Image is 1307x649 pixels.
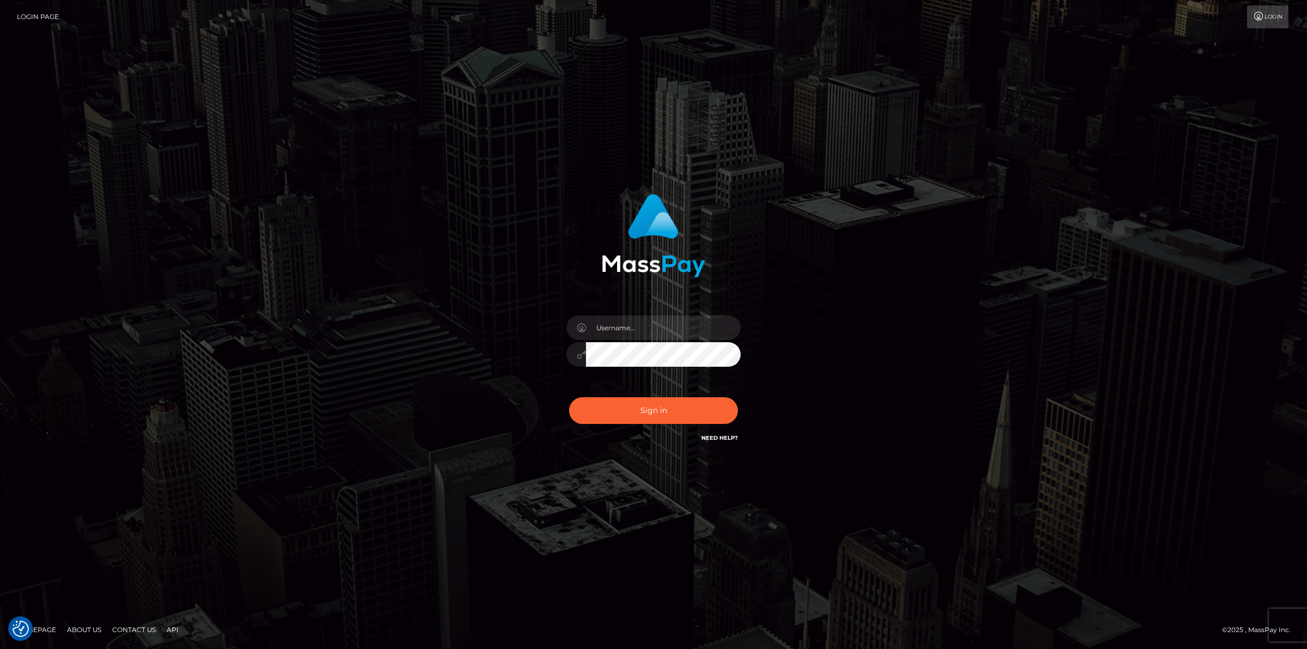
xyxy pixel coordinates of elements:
button: Consent Preferences [13,621,29,637]
a: Homepage [12,621,60,638]
input: Username... [586,316,741,340]
a: API [162,621,183,638]
a: About Us [63,621,106,638]
div: © 2025 , MassPay Inc. [1222,624,1299,636]
button: Sign in [569,397,738,424]
a: Login Page [17,5,59,28]
img: MassPay Login [602,194,705,277]
a: Need Help? [701,434,738,441]
a: Login [1247,5,1288,28]
img: Revisit consent button [13,621,29,637]
a: Contact Us [108,621,160,638]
